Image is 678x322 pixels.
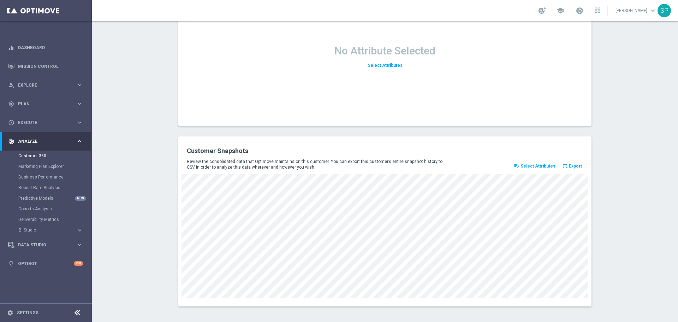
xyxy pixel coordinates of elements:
[18,164,73,169] a: Marketing Plan Explorer
[18,185,73,191] a: Repeat Rate Analysis
[8,45,14,51] i: equalizer
[76,138,83,145] i: keyboard_arrow_right
[18,217,73,222] a: Deliverability Metrics
[17,311,38,315] a: Settings
[18,139,76,144] span: Analyze
[521,164,555,169] span: Select Attributes
[367,61,404,70] button: Select Attributes
[8,260,14,267] i: lightbulb
[8,242,76,248] div: Data Studio
[74,261,83,266] div: +10
[8,261,83,267] button: lightbulb Optibot +10
[557,7,564,14] span: school
[334,45,435,57] h1: No Attribute Selected
[569,164,582,169] span: Export
[562,163,568,169] i: open_in_browser
[187,147,380,155] h2: Customer Snapshots
[76,100,83,107] i: keyboard_arrow_right
[18,243,76,247] span: Data Studio
[8,82,76,88] div: Explore
[368,63,403,68] span: Select Attributes
[8,242,83,248] button: Data Studio keyboard_arrow_right
[8,138,76,145] div: Analyze
[8,38,83,57] div: Dashboard
[18,153,73,159] a: Customer 360
[76,82,83,88] i: keyboard_arrow_right
[8,57,83,76] div: Mission Control
[18,193,91,204] div: Predictive Models
[8,101,14,107] i: gps_fixed
[18,174,73,180] a: Business Performance
[8,120,83,125] button: play_circle_outline Execute keyboard_arrow_right
[18,102,76,106] span: Plan
[8,139,83,144] button: track_changes Analyze keyboard_arrow_right
[658,4,671,17] div: SP
[18,83,76,87] span: Explore
[8,101,76,107] div: Plan
[18,121,76,125] span: Execute
[8,82,14,88] i: person_search
[18,195,73,201] a: Predictive Models
[18,57,83,76] a: Mission Control
[76,227,83,234] i: keyboard_arrow_right
[513,161,557,171] button: playlist_add_check Select Attributes
[8,119,76,126] div: Execute
[18,172,91,182] div: Business Performance
[8,64,83,69] button: Mission Control
[18,206,73,212] a: Cohorts Analysis
[8,101,83,107] button: gps_fixed Plan keyboard_arrow_right
[649,7,657,14] span: keyboard_arrow_down
[18,225,91,235] div: BI Studio
[18,214,91,225] div: Deliverability Metrics
[615,5,658,16] a: [PERSON_NAME]keyboard_arrow_down
[18,151,91,161] div: Customer 360
[18,161,91,172] div: Marketing Plan Explorer
[18,38,83,57] a: Dashboard
[8,82,83,88] button: person_search Explore keyboard_arrow_right
[8,119,14,126] i: play_circle_outline
[18,182,91,193] div: Repeat Rate Analysis
[19,228,76,232] div: BI Studio
[8,254,83,273] div: Optibot
[76,119,83,126] i: keyboard_arrow_right
[76,241,83,248] i: keyboard_arrow_right
[19,228,69,232] span: BI Studio
[75,196,86,201] div: NEW
[514,163,519,169] i: playlist_add_check
[18,227,83,233] button: BI Studio keyboard_arrow_right
[18,254,74,273] a: Optibot
[8,138,14,145] i: track_changes
[561,161,583,171] button: open_in_browser Export
[18,204,91,214] div: Cohorts Analysis
[8,45,83,51] button: equalizer Dashboard
[187,159,447,170] p: Review the consolidated data that Optimove maintains on this customer. You can export this custom...
[7,310,13,316] i: settings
